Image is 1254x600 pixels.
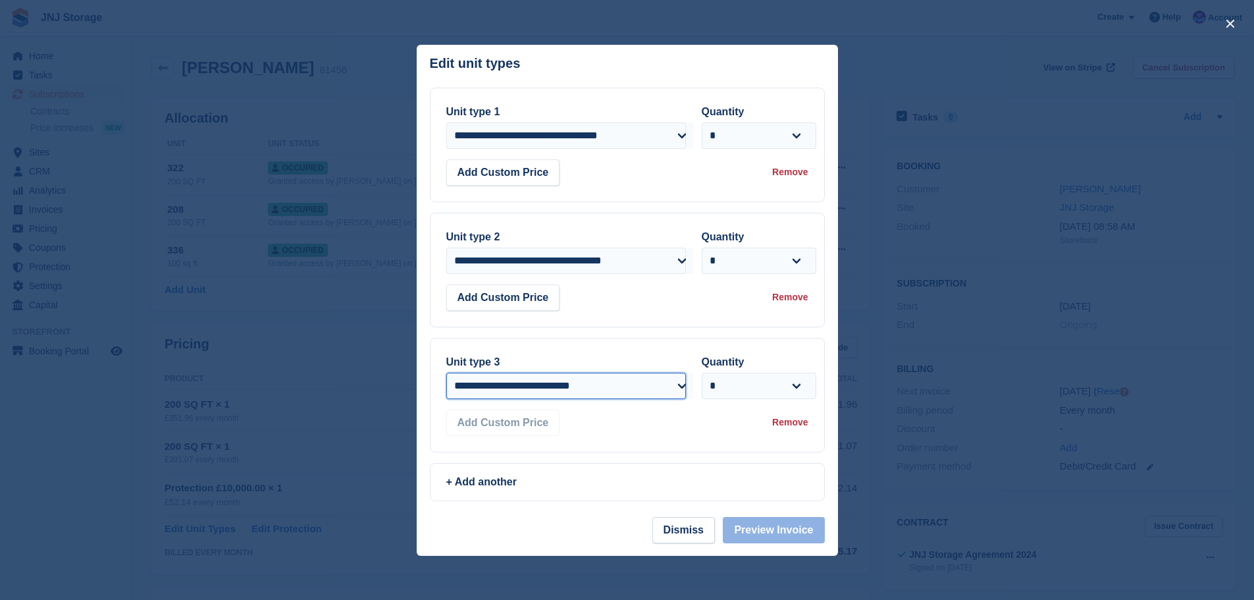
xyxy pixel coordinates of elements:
[652,517,715,543] button: Dismiss
[430,56,521,71] p: Edit unit types
[446,285,560,311] button: Add Custom Price
[772,165,808,179] div: Remove
[446,356,500,368] label: Unit type 3
[446,410,560,436] button: Add Custom Price
[702,106,745,117] label: Quantity
[702,231,745,242] label: Quantity
[446,231,500,242] label: Unit type 2
[446,474,808,490] div: + Add another
[430,463,825,501] a: + Add another
[772,416,808,429] div: Remove
[446,159,560,186] button: Add Custom Price
[1220,13,1241,34] button: close
[723,517,824,543] button: Preview Invoice
[772,290,808,304] div: Remove
[446,106,500,117] label: Unit type 1
[702,356,745,368] label: Quantity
